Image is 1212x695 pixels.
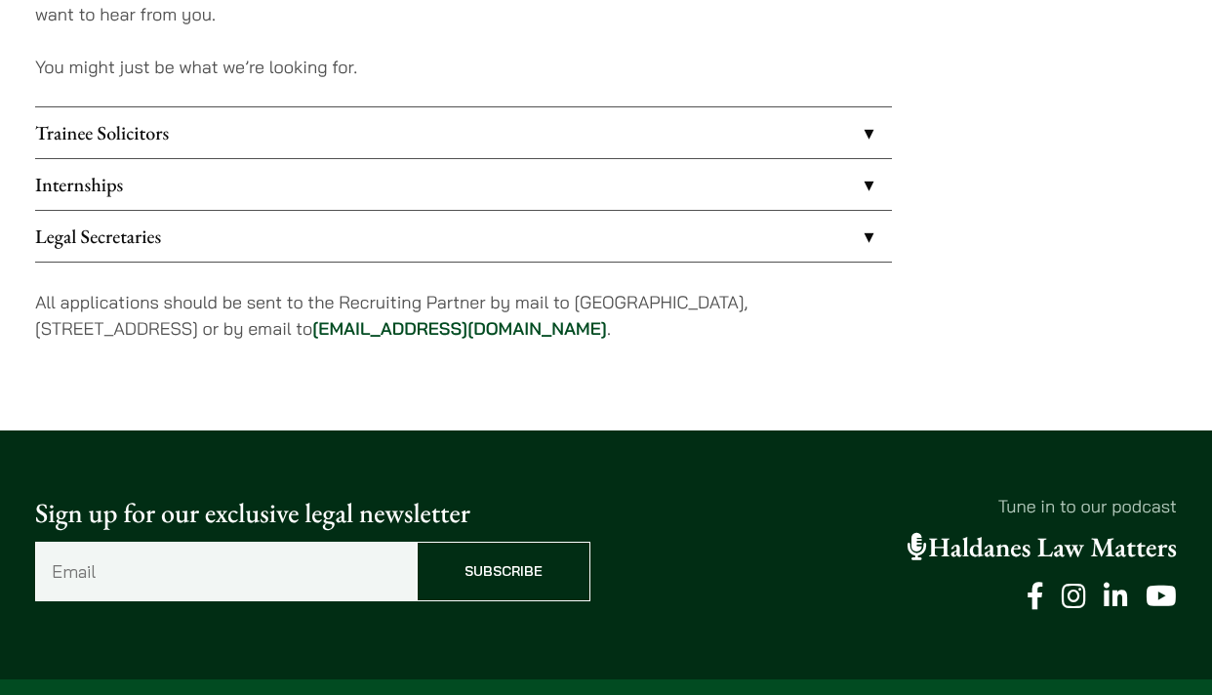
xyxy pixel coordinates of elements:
a: Haldanes Law Matters [908,530,1177,565]
a: [EMAIL_ADDRESS][DOMAIN_NAME] [312,317,607,340]
a: Internships [35,159,892,210]
a: Trainee Solicitors [35,107,892,158]
input: Subscribe [417,542,590,601]
p: Sign up for our exclusive legal newsletter [35,493,590,534]
p: Tune in to our podcast [622,493,1177,519]
a: Legal Secretaries [35,211,892,262]
p: You might just be what we’re looking for. [35,54,892,80]
input: Email [35,542,417,601]
p: All applications should be sent to the Recruiting Partner by mail to [GEOGRAPHIC_DATA], [STREET_A... [35,289,892,342]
